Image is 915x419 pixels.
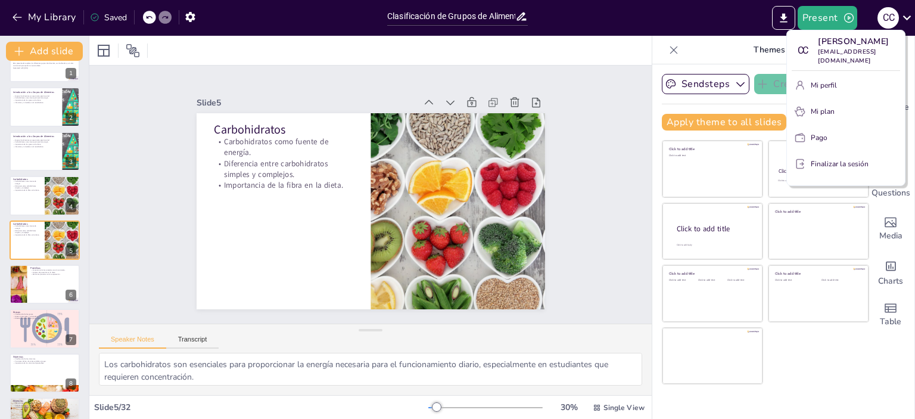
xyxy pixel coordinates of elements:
font: CC [798,45,807,56]
font: Pago [811,133,827,142]
font: [EMAIL_ADDRESS][DOMAIN_NAME] [818,48,876,65]
button: Finalizar la sesión [792,154,900,173]
button: Mi perfil [792,76,900,95]
button: Mi plan [792,102,900,121]
button: Pago [792,128,900,147]
font: Mi perfil [811,80,837,90]
font: Finalizar la sesión [811,159,869,169]
font: Mi plan [811,107,835,116]
font: [PERSON_NAME] [818,36,889,47]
